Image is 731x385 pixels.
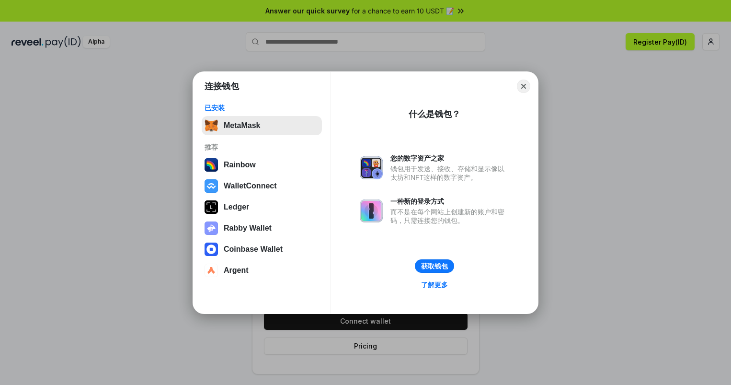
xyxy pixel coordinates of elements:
img: svg+xml,%3Csvg%20xmlns%3D%22http%3A%2F%2Fwww.w3.org%2F2000%2Fsvg%22%20fill%3D%22none%22%20viewBox... [360,199,383,222]
a: 了解更多 [415,279,454,291]
img: svg+xml,%3Csvg%20fill%3D%22none%22%20height%3D%2233%22%20viewBox%3D%220%200%2035%2033%22%20width%... [205,119,218,132]
div: 一种新的登录方式 [390,197,509,206]
img: svg+xml,%3Csvg%20width%3D%2228%22%20height%3D%2228%22%20viewBox%3D%220%200%2028%2028%22%20fill%3D... [205,264,218,277]
button: Ledger [202,198,322,217]
div: Coinbase Wallet [224,245,283,254]
div: 而不是在每个网站上创建新的账户和密码，只需连接您的钱包。 [390,208,509,225]
div: Rabby Wallet [224,224,272,233]
img: svg+xml,%3Csvg%20width%3D%22120%22%20height%3D%22120%22%20viewBox%3D%220%200%20120%20120%22%20fil... [205,158,218,172]
img: svg+xml,%3Csvg%20xmlns%3D%22http%3A%2F%2Fwww.w3.org%2F2000%2Fsvg%22%20fill%3D%22none%22%20viewBox... [205,222,218,235]
button: WalletConnect [202,176,322,196]
div: 了解更多 [421,280,448,289]
img: svg+xml,%3Csvg%20width%3D%2228%22%20height%3D%2228%22%20viewBox%3D%220%200%2028%2028%22%20fill%3D... [205,243,218,256]
button: Coinbase Wallet [202,240,322,259]
button: Argent [202,261,322,280]
img: svg+xml,%3Csvg%20width%3D%2228%22%20height%3D%2228%22%20viewBox%3D%220%200%2028%2028%22%20fill%3D... [205,179,218,193]
button: Rabby Wallet [202,219,322,238]
div: 推荐 [205,143,319,152]
button: Rainbow [202,155,322,175]
div: 钱包用于发送、接收、存储和显示像以太坊和NFT这样的数字资产。 [390,164,509,182]
div: 获取钱包 [421,262,448,270]
div: WalletConnect [224,182,277,190]
img: svg+xml,%3Csvg%20xmlns%3D%22http%3A%2F%2Fwww.w3.org%2F2000%2Fsvg%22%20fill%3D%22none%22%20viewBox... [360,156,383,179]
div: MetaMask [224,121,260,130]
div: Rainbow [224,161,256,169]
button: Close [517,80,530,93]
div: 您的数字资产之家 [390,154,509,163]
h1: 连接钱包 [205,81,239,92]
button: MetaMask [202,116,322,135]
div: Argent [224,266,249,275]
div: 什么是钱包？ [409,108,460,120]
div: Ledger [224,203,249,211]
button: 获取钱包 [415,259,454,273]
img: svg+xml,%3Csvg%20xmlns%3D%22http%3A%2F%2Fwww.w3.org%2F2000%2Fsvg%22%20width%3D%2228%22%20height%3... [205,200,218,214]
div: 已安装 [205,104,319,112]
